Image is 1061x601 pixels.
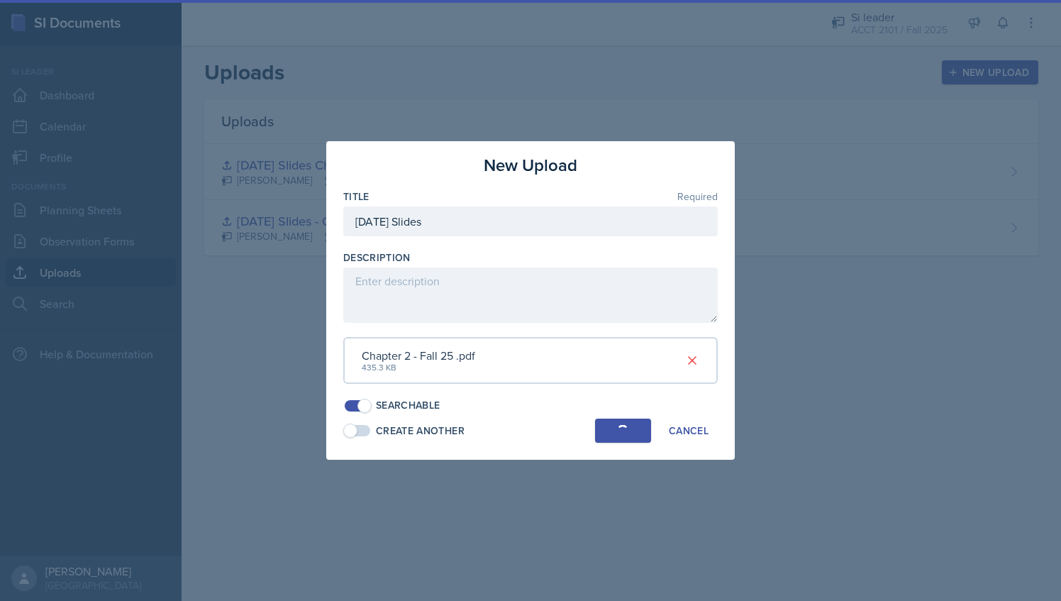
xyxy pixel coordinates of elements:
div: Searchable [376,398,440,413]
span: Required [677,192,718,202]
div: Create Another [376,424,465,439]
label: Description [343,250,411,265]
input: Enter title [343,206,718,236]
button: Cancel [660,419,718,443]
div: Chapter 2 - Fall 25 .pdf [362,347,475,364]
div: Cancel [669,425,709,436]
h3: New Upload [484,153,577,178]
div: 435.3 KB [362,361,475,374]
label: Title [343,189,370,204]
